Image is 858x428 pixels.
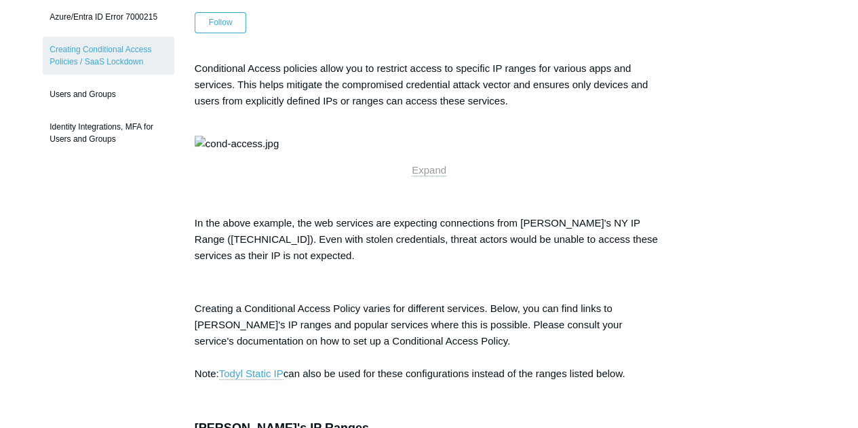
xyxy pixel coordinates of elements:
[195,215,663,264] p: In the above example, the web services are expecting connections from [PERSON_NAME]'s NY IP Range...
[43,37,174,75] a: Creating Conditional Access Policies / SaaS Lockdown
[195,136,279,152] img: cond-access.jpg
[219,368,284,380] a: Todyl Static IP
[195,300,663,382] p: Creating a Conditional Access Policy varies for different services. Below, you can find links to ...
[43,4,174,30] a: Azure/Entra ID Error 7000215
[412,164,446,176] a: Expand
[43,114,174,152] a: Identity Integrations, MFA for Users and Groups
[195,12,247,33] button: Follow Article
[195,60,663,125] p: Conditional Access policies allow you to restrict access to specific IP ranges for various apps a...
[43,81,174,107] a: Users and Groups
